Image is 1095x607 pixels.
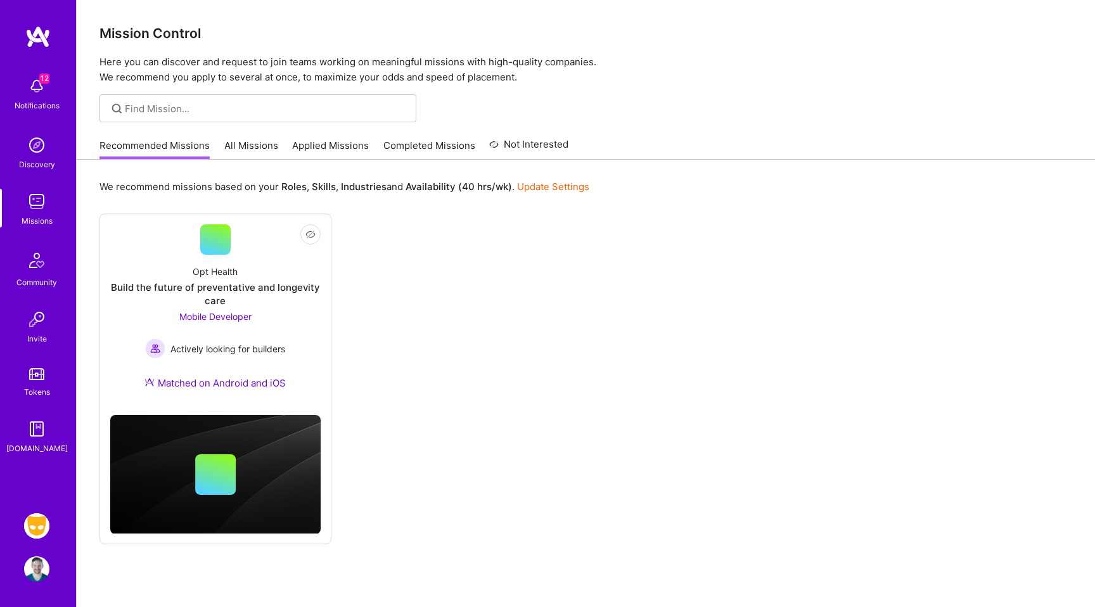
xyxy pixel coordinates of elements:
[193,265,238,278] div: Opt Health
[170,342,285,355] span: Actively looking for builders
[312,181,336,193] b: Skills
[24,385,50,399] div: Tokens
[16,276,57,289] div: Community
[517,181,589,193] a: Update Settings
[24,416,49,442] img: guide book
[22,214,53,227] div: Missions
[110,415,321,534] img: cover
[39,73,49,84] span: 12
[110,101,124,116] i: icon SearchGrey
[24,73,49,99] img: bell
[19,158,55,171] div: Discovery
[179,311,252,322] span: Mobile Developer
[406,181,512,193] b: Availability (40 hrs/wk)
[110,224,321,405] a: Opt HealthBuild the future of preventative and longevity careMobile Developer Actively looking fo...
[144,377,155,387] img: Ateam Purple Icon
[99,25,1072,41] h3: Mission Control
[24,132,49,158] img: discovery
[21,513,53,539] a: Grindr: Mobile + BE + Cloud
[99,180,589,193] p: We recommend missions based on your , , and .
[21,556,53,582] a: User Avatar
[292,139,369,160] a: Applied Missions
[281,181,307,193] b: Roles
[22,245,52,276] img: Community
[25,25,51,48] img: logo
[144,376,286,390] div: Matched on Android and iOS
[24,556,49,582] img: User Avatar
[341,181,387,193] b: Industries
[24,513,49,539] img: Grindr: Mobile + BE + Cloud
[24,189,49,214] img: teamwork
[305,229,316,240] i: icon EyeClosed
[29,368,44,380] img: tokens
[24,307,49,332] img: Invite
[15,99,60,112] div: Notifications
[224,139,278,160] a: All Missions
[125,102,407,115] input: Find Mission...
[489,137,568,160] a: Not Interested
[110,281,321,307] div: Build the future of preventative and longevity care
[99,54,1072,85] p: Here you can discover and request to join teams working on meaningful missions with high-quality ...
[145,338,165,359] img: Actively looking for builders
[27,332,47,345] div: Invite
[6,442,68,455] div: [DOMAIN_NAME]
[99,139,210,160] a: Recommended Missions
[383,139,475,160] a: Completed Missions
